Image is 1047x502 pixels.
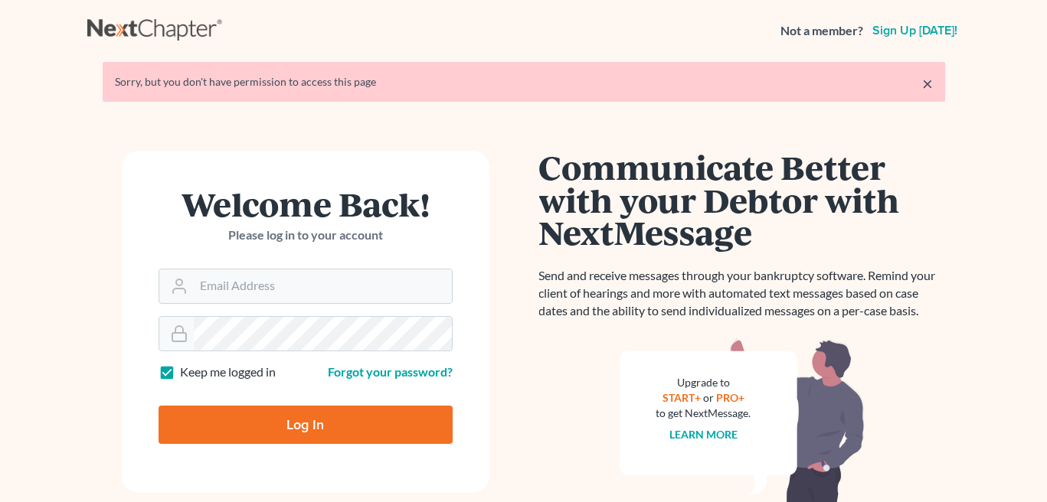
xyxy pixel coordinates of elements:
p: Send and receive messages through your bankruptcy software. Remind your client of hearings and mo... [539,267,945,320]
p: Please log in to your account [159,227,453,244]
a: START+ [663,391,701,404]
a: × [922,74,933,93]
div: Upgrade to [656,375,751,390]
input: Email Address [194,269,452,303]
label: Keep me logged in [180,363,276,381]
a: Learn more [669,428,738,441]
strong: Not a member? [780,22,863,40]
h1: Welcome Back! [159,187,453,220]
a: Forgot your password? [328,364,453,379]
div: Sorry, but you don't have permission to access this page [115,74,933,90]
input: Log In [159,406,453,444]
a: PRO+ [716,391,744,404]
span: or [703,391,714,404]
h1: Communicate Better with your Debtor with NextMessage [539,151,945,249]
a: Sign up [DATE]! [869,24,960,37]
div: to get NextMessage. [656,406,751,421]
